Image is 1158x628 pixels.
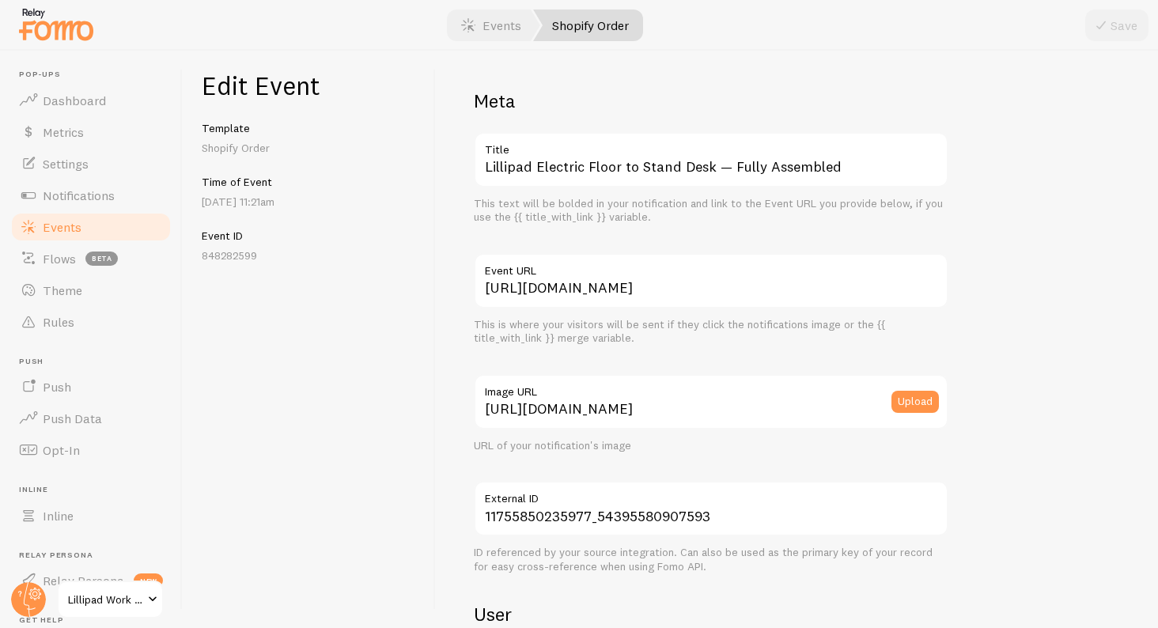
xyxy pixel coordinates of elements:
span: Events [43,219,81,235]
span: Pop-ups [19,70,172,80]
a: Rules [9,306,172,338]
button: Upload [891,391,939,413]
label: Event URL [474,253,948,280]
div: This text will be bolded in your notification and link to the Event URL you provide below, if you... [474,197,948,225]
span: Push Data [43,410,102,426]
h2: Meta [474,89,948,113]
span: Metrics [43,124,84,140]
a: Settings [9,148,172,180]
span: Dashboard [43,93,106,108]
label: Title [474,132,948,159]
label: External ID [474,481,948,508]
a: Opt-In [9,434,172,466]
a: Dashboard [9,85,172,116]
h5: Template [202,121,416,135]
span: Flows [43,251,76,267]
span: Settings [43,156,89,172]
span: Push [43,379,71,395]
span: Inline [43,508,74,524]
a: Theme [9,274,172,306]
div: ID referenced by your source integration. Can also be used as the primary key of your record for ... [474,546,948,573]
span: Get Help [19,615,172,626]
p: 848282599 [202,248,416,263]
p: [DATE] 11:21am [202,194,416,210]
span: Lillipad Work Solutions [68,590,143,609]
span: Inline [19,485,172,495]
div: URL of your notification's image [474,439,948,453]
span: Notifications [43,187,115,203]
span: Relay Persona [43,573,124,588]
a: Relay Persona new [9,565,172,596]
span: Push [19,357,172,367]
div: This is where your visitors will be sent if they click the notifications image or the {{ title_wi... [474,318,948,346]
a: Inline [9,500,172,532]
a: Metrics [9,116,172,148]
a: Push Data [9,403,172,434]
a: Lillipad Work Solutions [57,581,164,619]
span: Opt-In [43,442,80,458]
a: Events [9,211,172,243]
h5: Event ID [202,229,416,243]
a: Notifications [9,180,172,211]
span: Theme [43,282,82,298]
span: beta [85,252,118,266]
label: Image URL [474,374,948,401]
a: Flows beta [9,243,172,274]
a: Push [9,371,172,403]
span: new [134,573,163,588]
span: Rules [43,314,74,330]
p: Shopify Order [202,140,416,156]
h1: Edit Event [202,70,416,102]
h2: User [474,602,948,626]
h5: Time of Event [202,175,416,189]
img: fomo-relay-logo-orange.svg [17,4,96,44]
